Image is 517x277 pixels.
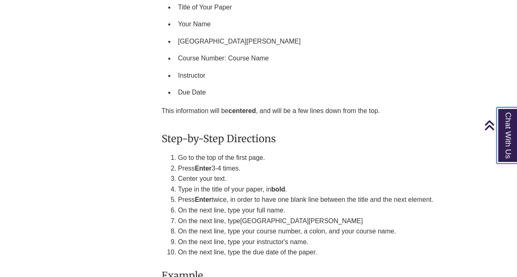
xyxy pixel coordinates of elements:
li: Press twice, in order to have one blank line between the title and the next element. [178,194,462,205]
li: Go to the top of the first page. [178,152,462,163]
strong: centered [228,107,256,114]
li: Your Name [175,16,462,33]
li: Course Number: Course Name [175,50,462,67]
strong: Enter [195,196,212,203]
li: On the next line, type your course number, a colon, and your course name. [178,226,462,237]
li: On the next line, type [178,216,462,226]
li: Type in the title of your paper, in . [178,184,462,195]
strong: bold [271,186,285,193]
p: This information will be , and will be a few lines down from the top. [162,101,462,121]
li: On the next line, type your full name. [178,205,462,216]
span: [GEOGRAPHIC_DATA][PERSON_NAME] [240,217,363,224]
h3: Step-by-Step Directions [162,129,462,148]
li: Press 3-4 times. [178,163,462,174]
li: On the next line, type your instructor's name. [178,237,462,247]
li: Center your text. [178,173,462,184]
li: Instructor [175,67,462,84]
li: Due Date [175,84,462,101]
a: Back to Top [484,120,515,131]
strong: Enter [195,165,212,172]
li: [GEOGRAPHIC_DATA][PERSON_NAME] [175,33,462,50]
li: On the next line, type the due date of the paper. [178,247,462,258]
